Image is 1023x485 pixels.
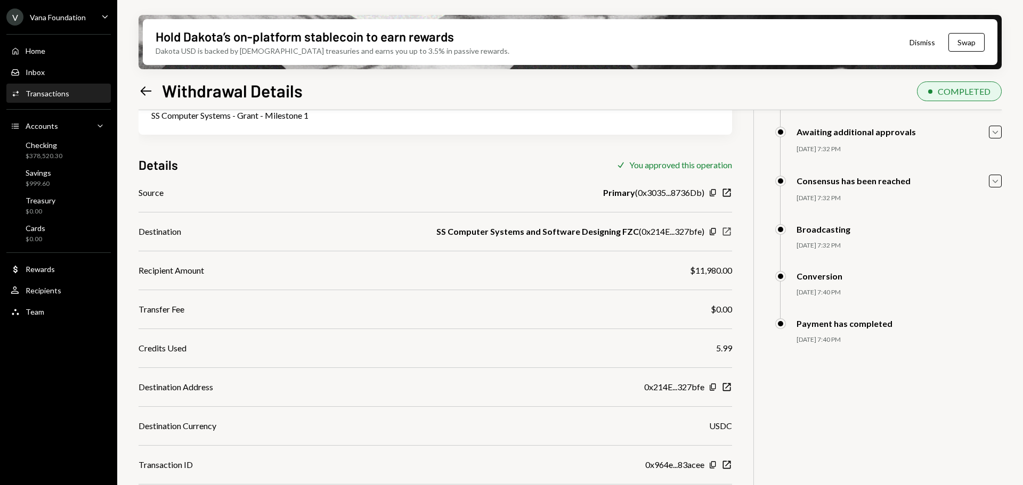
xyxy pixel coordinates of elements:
[716,342,732,355] div: 5.99
[139,381,213,393] div: Destination Address
[139,186,164,199] div: Source
[709,420,732,432] div: USDC
[156,28,454,45] div: Hold Dakota’s on-platform stablecoin to earn rewards
[6,193,111,218] a: Treasury$0.00
[645,458,704,471] div: 0x964e...83acee
[30,13,86,22] div: Vana Foundation
[6,281,111,300] a: Recipients
[797,127,916,137] div: Awaiting additional approvals
[26,235,45,244] div: $0.00
[797,271,842,281] div: Conversion
[26,196,55,205] div: Treasury
[26,179,51,188] div: $999.60
[26,307,44,316] div: Team
[6,9,23,26] div: V
[26,121,58,130] div: Accounts
[26,168,51,177] div: Savings
[797,145,1002,154] div: [DATE] 7:32 PM
[948,33,985,52] button: Swap
[26,224,45,233] div: Cards
[644,381,704,393] div: 0x214E...327bfe
[139,420,216,432] div: Destination Currency
[6,137,111,163] a: Checking$378,520.30
[711,303,732,316] div: $0.00
[797,224,850,234] div: Broadcasting
[938,86,990,96] div: COMPLETED
[139,225,181,238] div: Destination
[26,141,62,150] div: Checking
[797,335,1002,344] div: [DATE] 7:40 PM
[26,152,62,161] div: $378,520.30
[797,288,1002,297] div: [DATE] 7:40 PM
[6,165,111,191] a: Savings$999.60
[26,46,45,55] div: Home
[797,318,892,328] div: Payment has completed
[6,84,111,103] a: Transactions
[629,160,732,170] div: You approved this operation
[162,80,303,101] h1: Withdrawal Details
[26,286,61,295] div: Recipients
[6,220,111,246] a: Cards$0.00
[139,303,184,316] div: Transfer Fee
[6,41,111,60] a: Home
[6,259,111,278] a: Rewards
[603,186,704,199] div: ( 0x3035...8736Db )
[797,194,1002,203] div: [DATE] 7:32 PM
[436,225,704,238] div: ( 0x214E...327bfe )
[797,176,911,186] div: Consensus has been reached
[6,302,111,321] a: Team
[603,186,635,199] b: Primary
[6,62,111,81] a: Inbox
[156,45,509,56] div: Dakota USD is backed by [DEMOGRAPHIC_DATA] treasuries and earns you up to 3.5% in passive rewards.
[26,68,45,77] div: Inbox
[26,265,55,274] div: Rewards
[139,342,186,355] div: Credits Used
[151,109,719,122] div: SS Computer Systems - Grant - Milestone 1
[26,89,69,98] div: Transactions
[436,225,639,238] b: SS Computer Systems and Software Designing FZC
[139,156,178,174] h3: Details
[139,264,204,277] div: Recipient Amount
[139,458,193,471] div: Transaction ID
[690,264,732,277] div: $11,980.00
[896,30,948,55] button: Dismiss
[6,116,111,135] a: Accounts
[797,241,1002,250] div: [DATE] 7:32 PM
[26,207,55,216] div: $0.00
